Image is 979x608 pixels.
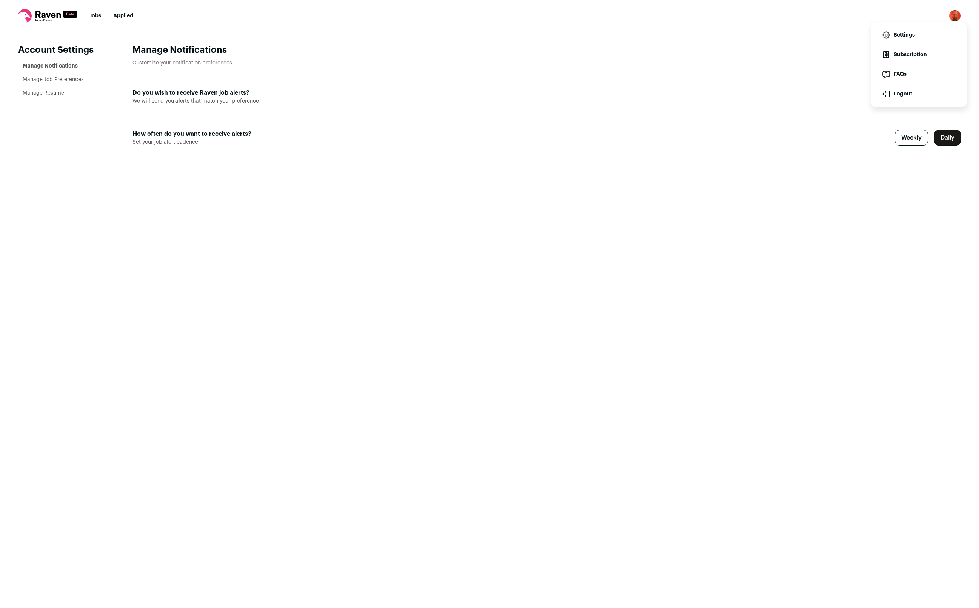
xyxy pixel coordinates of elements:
button: Logout [877,85,961,103]
label: How often do you want to receive alerts? [132,129,410,138]
label: Do you wish to receive Raven job alerts? [132,88,410,97]
a: Manage Notifications [23,63,78,69]
a: Manage Job Preferences [23,77,84,82]
span: Set your job alert cadence [132,138,410,146]
a: Manage Resume [23,91,64,96]
a: Settings [877,26,961,44]
a: Jobs [89,13,101,18]
label: Daily [934,130,961,146]
span: We will send you alerts that match your preference [132,97,410,105]
p: Customize your notification preferences [132,59,961,67]
img: 9161349-medium_jpg [949,10,961,22]
h1: Manage Notifications [132,44,961,56]
button: Open dropdown [949,10,961,22]
a: Subscription [877,46,961,64]
a: FAQs [877,65,961,83]
header: Account Settings [18,44,96,56]
label: Weekly [895,130,928,146]
a: Applied [113,13,133,18]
